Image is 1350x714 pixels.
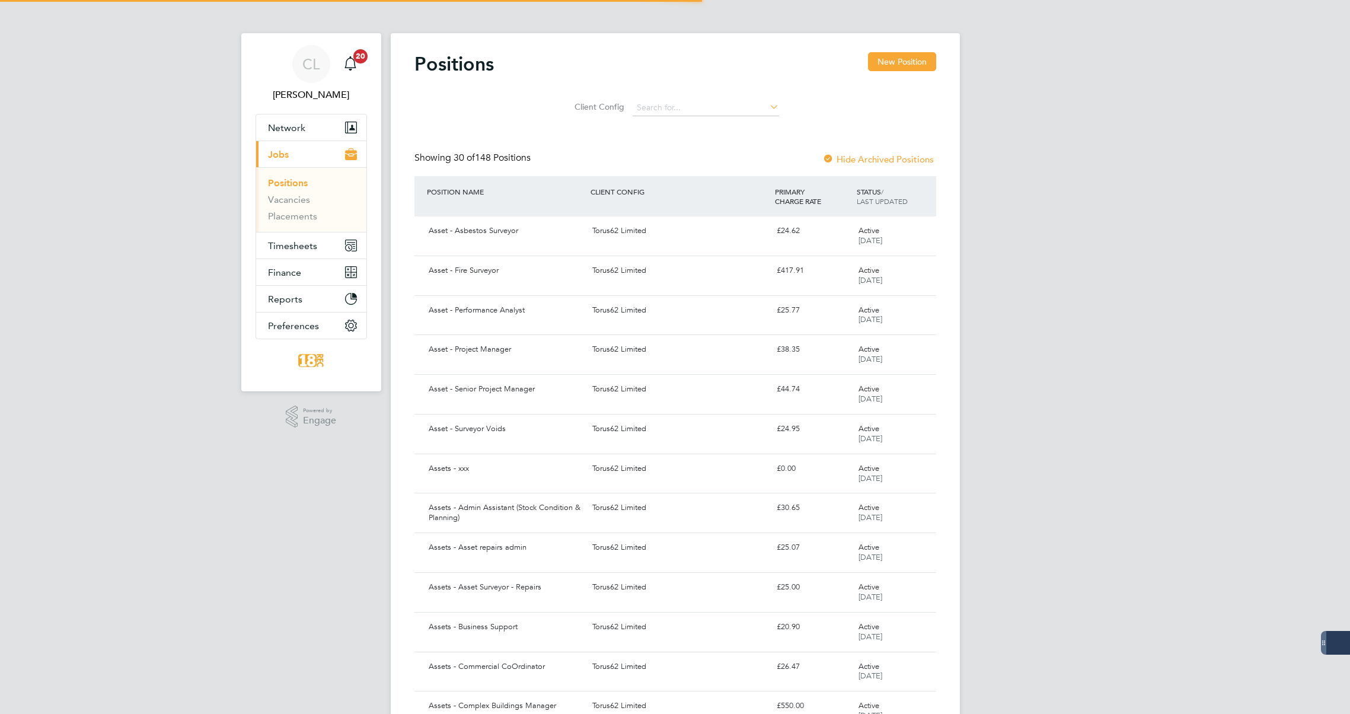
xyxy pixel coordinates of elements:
div: Assets - Business Support [424,617,588,637]
button: Timesheets [256,232,366,259]
span: [DATE] [858,552,882,562]
div: £44.74 [772,380,854,399]
a: Go to home page [256,351,367,370]
button: New Position [868,52,936,71]
span: Active [858,502,879,512]
div: Torus62 Limited [588,380,772,399]
div: Torus62 Limited [588,419,772,439]
label: Hide Archived Positions [822,154,934,165]
div: Assets - Admin Assistant (Stock Condition & Planning) [424,498,588,528]
span: Active [858,542,879,552]
div: Torus62 Limited [588,340,772,359]
span: Active [858,344,879,354]
span: [DATE] [858,592,882,602]
span: LAST UPDATED [857,196,908,206]
div: Asset - Performance Analyst [424,301,588,320]
div: Assets - Asset repairs admin [424,538,588,557]
span: Active [858,463,879,473]
span: Active [858,700,879,710]
div: £0.00 [772,459,854,479]
div: Torus62 Limited [588,657,772,677]
div: Torus62 Limited [588,617,772,637]
div: STATUS [854,181,936,212]
span: Active [858,225,879,235]
div: Torus62 Limited [588,498,772,518]
span: Jobs [268,149,289,160]
span: Timesheets [268,240,317,251]
div: Torus62 Limited [588,538,772,557]
span: Active [858,265,879,275]
div: £26.47 [772,657,854,677]
a: 20 [339,45,362,83]
span: [DATE] [858,394,882,404]
div: £30.65 [772,498,854,518]
span: Preferences [268,320,319,332]
div: £25.77 [772,301,854,320]
span: 30 of [454,152,475,164]
button: Network [256,114,366,141]
span: [DATE] [858,314,882,324]
button: Preferences [256,313,366,339]
span: [DATE] [858,473,882,483]
span: Reports [268,294,302,305]
span: [DATE] [858,354,882,364]
span: Engage [303,416,336,426]
span: Active [858,582,879,592]
div: PRIMARY CHARGE RATE [772,181,854,212]
div: £24.62 [772,221,854,241]
span: Active [858,661,879,671]
div: Torus62 Limited [588,261,772,280]
div: £417.91 [772,261,854,280]
img: 18rec-logo-retina.png [295,351,327,370]
span: Finance [268,267,301,278]
div: Jobs [256,167,366,232]
span: Powered by [303,406,336,416]
span: [DATE] [858,512,882,522]
div: Asset - Fire Surveyor [424,261,588,280]
a: Powered byEngage [286,406,336,428]
div: Asset - Asbestos Surveyor [424,221,588,241]
span: [DATE] [858,275,882,285]
div: CLIENT CONFIG [588,181,772,202]
span: 20 [353,49,368,63]
div: Asset - Senior Project Manager [424,380,588,399]
a: Positions [268,177,308,189]
div: £25.07 [772,538,854,557]
div: Asset - Surveyor Voids [424,419,588,439]
div: POSITION NAME [424,181,588,202]
nav: Main navigation [241,33,381,391]
span: Active [858,423,879,434]
span: Active [858,621,879,632]
h2: Positions [414,52,494,76]
a: CL[PERSON_NAME] [256,45,367,102]
div: Asset - Project Manager [424,340,588,359]
span: Network [268,122,305,133]
span: Active [858,384,879,394]
a: Placements [268,211,317,222]
div: Showing [414,152,533,164]
span: [DATE] [858,434,882,444]
span: / [881,187,883,196]
div: Torus62 Limited [588,459,772,479]
label: Client Config [571,101,624,112]
div: Assets - Commercial CoOrdinator [424,657,588,677]
div: £38.35 [772,340,854,359]
div: Assets - Asset Surveyor - Repairs [424,578,588,597]
div: £25.00 [772,578,854,597]
div: £20.90 [772,617,854,637]
span: 148 Positions [454,152,531,164]
span: [DATE] [858,632,882,642]
div: Torus62 Limited [588,578,772,597]
a: Vacancies [268,194,310,205]
div: Torus62 Limited [588,221,772,241]
span: [DATE] [858,235,882,246]
div: Assets - xxx [424,459,588,479]
span: [DATE] [858,671,882,681]
span: Carla Lamb [256,88,367,102]
button: Reports [256,286,366,312]
input: Search for... [633,100,779,116]
span: CL [302,56,320,72]
div: Torus62 Limited [588,301,772,320]
span: Active [858,305,879,315]
button: Finance [256,259,366,285]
